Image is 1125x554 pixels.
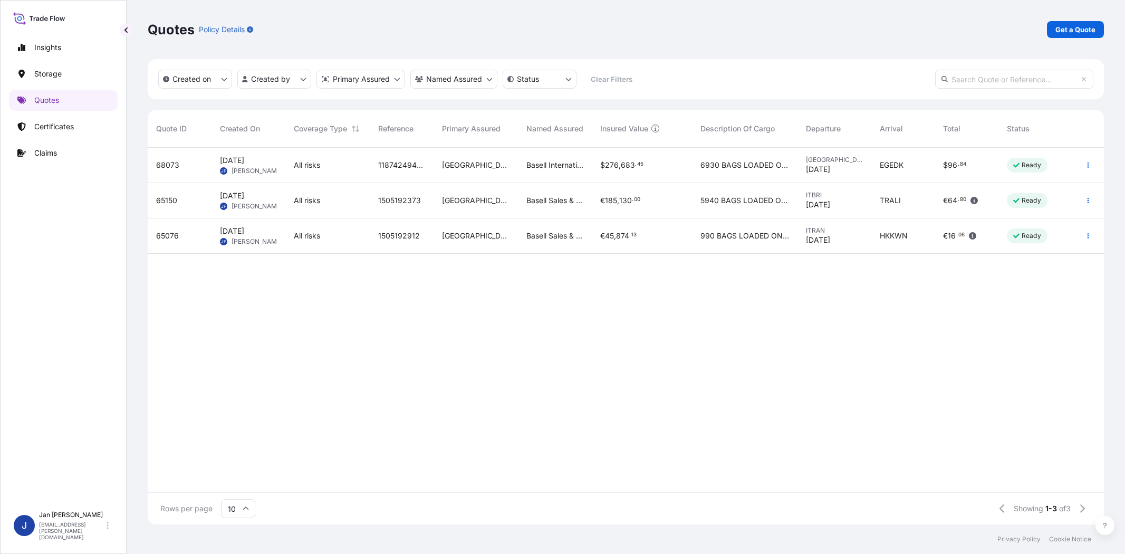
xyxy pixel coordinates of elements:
span: Created On [220,123,260,134]
p: Clear Filters [591,74,632,84]
span: 1505192912 [378,231,420,241]
p: Quotes [34,95,59,106]
span: 683 [621,161,635,169]
span: [DATE] [806,199,830,210]
span: Quote ID [156,123,187,134]
span: [PERSON_NAME] [232,167,283,175]
span: € [600,232,605,240]
span: JF [221,166,226,176]
span: All risks [294,160,320,170]
span: 64 [948,197,957,204]
span: € [943,197,948,204]
button: distributor Filter options [316,70,405,89]
span: Primary Assured [442,123,501,134]
span: [GEOGRAPHIC_DATA] [442,160,509,170]
span: Basell Sales & Marketing Company B.V. [526,195,583,206]
span: 45 [605,232,614,240]
a: Quotes [9,90,118,111]
span: 00 [634,198,640,202]
p: [EMAIL_ADDRESS][PERSON_NAME][DOMAIN_NAME] [39,521,104,540]
span: Basell Sales & Marketing Company B.V. [526,231,583,241]
span: 1505192373 [378,195,421,206]
span: Rows per page [160,503,213,514]
span: 65076 [156,231,179,241]
a: Storage [9,63,118,84]
span: [DATE] [806,164,830,175]
span: Coverage Type [294,123,347,134]
input: Search Quote or Reference... [935,70,1093,89]
button: Sort [349,122,362,135]
span: 13 [631,233,637,237]
span: JF [221,201,226,212]
span: ITBRI [806,191,863,199]
span: 276 [605,161,619,169]
span: . [958,163,959,166]
span: 68073 [156,160,179,170]
span: [DATE] [220,155,244,166]
p: Get a Quote [1055,24,1095,35]
span: 84 [960,163,966,166]
span: TRALI [880,195,901,206]
span: 65150 [156,195,177,206]
span: , [614,232,616,240]
p: Insights [34,42,61,53]
span: 990 BAGS LOADED ONTO 18 PALLETS LOADED INTO 1 40' CONTAINER(S) CLYRELL EC340Q [700,231,789,241]
span: [PERSON_NAME] [232,237,283,246]
span: . [956,233,958,237]
span: Total [943,123,960,134]
p: Ready [1022,161,1041,169]
span: € [943,232,948,240]
button: createdBy Filter options [237,70,311,89]
span: 874 [616,232,629,240]
a: Cookie Notice [1049,535,1091,543]
span: JF [221,236,226,247]
button: cargoOwner Filter options [410,70,497,89]
span: [GEOGRAPHIC_DATA] [442,195,509,206]
span: J [22,520,27,531]
a: Certificates [9,116,118,137]
p: Jan [PERSON_NAME] [39,511,104,519]
p: Quotes [148,21,195,38]
span: All risks [294,231,320,241]
span: Departure [806,123,841,134]
span: Named Assured [526,123,583,134]
span: . [635,163,637,166]
span: EGEDK [880,160,903,170]
span: [GEOGRAPHIC_DATA] [442,231,509,241]
p: Storage [34,69,62,79]
span: All risks [294,195,320,206]
button: Clear Filters [582,71,641,88]
p: Created on [172,74,211,84]
a: Privacy Policy [997,535,1041,543]
span: of 3 [1059,503,1071,514]
p: Claims [34,148,57,158]
a: Insights [9,37,118,58]
p: Certificates [34,121,74,132]
p: Primary Assured [333,74,390,84]
span: 80 [960,198,966,202]
span: 16 [948,232,956,240]
span: 185 [605,197,617,204]
span: 96 [948,161,957,169]
p: Policy Details [199,24,245,35]
button: createdOn Filter options [158,70,232,89]
span: $ [943,161,948,169]
span: [DATE] [806,235,830,245]
span: . [629,233,631,237]
span: [DATE] [220,226,244,236]
span: 130 [619,197,632,204]
span: 6930 BAGS LOADED ONTO 126 PALLETS LOADED INTO 7 40' HIGH CUBE CONTAINER PURELL PE 3020D [700,160,789,170]
p: Ready [1022,232,1041,240]
span: . [632,198,633,202]
span: 06 [958,233,965,237]
span: , [617,197,619,204]
a: Get a Quote [1047,21,1104,38]
span: 1-3 [1045,503,1057,514]
span: € [600,197,605,204]
span: . [958,198,959,202]
p: Status [517,74,539,84]
span: ITRAN [806,226,863,235]
span: 1187424940 5013112508 5013113957 [378,160,425,170]
span: [DATE] [220,190,244,201]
